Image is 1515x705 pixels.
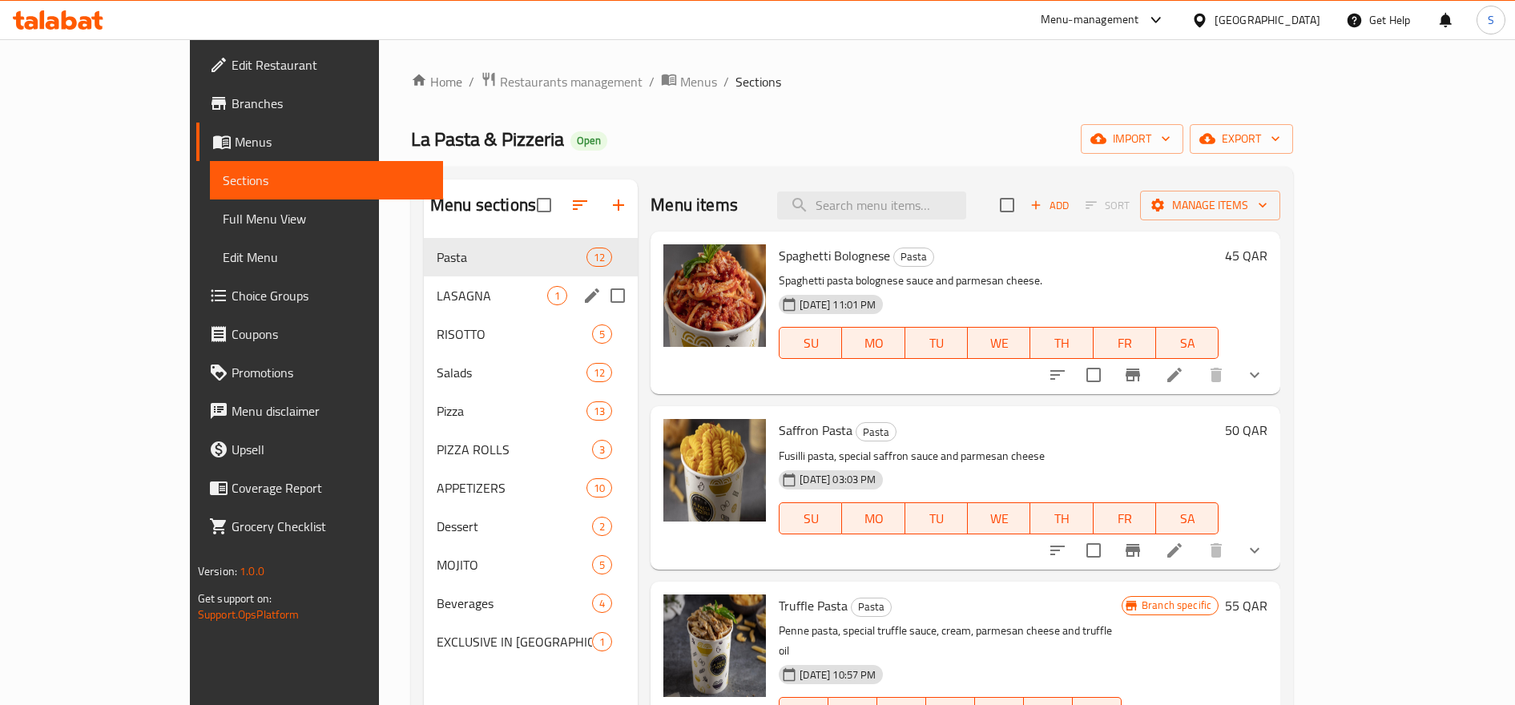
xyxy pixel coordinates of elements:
button: sort-choices [1038,531,1077,570]
button: TH [1030,327,1093,359]
button: import [1081,124,1183,154]
span: Coupons [232,324,430,344]
span: APPETIZERS [437,478,586,498]
a: Edit menu item [1165,365,1184,385]
p: Spaghetti pasta bolognese sauce and parmesan cheese. [779,271,1219,291]
span: Manage items [1153,195,1267,216]
a: Edit menu item [1165,541,1184,560]
a: Full Menu View [210,199,443,238]
span: WE [974,507,1024,530]
div: RISOTTO [437,324,592,344]
span: MOJITO [437,555,592,574]
span: PIZZA ROLLS [437,440,592,459]
div: Beverages [437,594,592,613]
span: import [1094,129,1170,149]
span: Select to update [1077,534,1110,567]
span: export [1203,129,1280,149]
span: 3 [593,442,611,457]
div: MOJITO5 [424,546,638,584]
p: Fusilli pasta, special saffron sauce and parmesan cheese [779,446,1219,466]
span: Pasta [437,248,586,267]
span: Pasta [852,598,891,616]
span: 5 [593,558,611,573]
button: sort-choices [1038,356,1077,394]
div: items [586,478,612,498]
a: Coupons [196,315,443,353]
span: Version: [198,561,237,582]
span: FR [1100,332,1150,355]
div: EXCLUSIVE IN RAMADAN [437,632,592,651]
a: Coverage Report [196,469,443,507]
span: Add item [1024,193,1075,218]
span: TH [1037,332,1086,355]
span: SA [1162,507,1212,530]
button: Branch-specific-item [1114,531,1152,570]
div: items [592,632,612,651]
button: FR [1094,327,1156,359]
span: Promotions [232,363,430,382]
span: [DATE] 10:57 PM [793,667,882,683]
span: Edit Restaurant [232,55,430,75]
span: EXCLUSIVE IN [GEOGRAPHIC_DATA] [437,632,592,651]
a: Menu disclaimer [196,392,443,430]
span: Pizza [437,401,586,421]
span: MO [848,332,898,355]
div: Pasta [893,248,934,267]
nav: Menu sections [424,232,638,667]
div: items [592,324,612,344]
span: Select all sections [527,188,561,222]
span: Menus [680,72,717,91]
span: Get support on: [198,588,272,609]
span: Salads [437,363,586,382]
button: FR [1094,502,1156,534]
div: LASAGNA1edit [424,276,638,315]
a: Grocery Checklist [196,507,443,546]
a: Sections [210,161,443,199]
span: Branch specific [1135,598,1218,613]
button: edit [580,284,604,308]
div: items [592,594,612,613]
span: Sections [735,72,781,91]
span: 10 [587,481,611,496]
div: PIZZA ROLLS3 [424,430,638,469]
button: WE [968,502,1030,534]
div: Salads12 [424,353,638,392]
span: SU [786,332,836,355]
button: show more [1235,531,1274,570]
nav: breadcrumb [411,71,1293,92]
span: Select section [990,188,1024,222]
button: export [1190,124,1293,154]
a: Menus [661,71,717,92]
span: Full Menu View [223,209,430,228]
span: SU [786,507,836,530]
h6: 45 QAR [1225,244,1267,267]
span: Menu disclaimer [232,401,430,421]
span: 2 [593,519,611,534]
span: 12 [587,250,611,265]
span: 13 [587,404,611,419]
h2: Menu items [651,193,738,217]
span: [DATE] 11:01 PM [793,297,882,312]
div: items [586,363,612,382]
span: 1.0.0 [240,561,264,582]
button: SA [1156,502,1219,534]
button: MO [842,502,905,534]
span: Sections [223,171,430,190]
span: 1 [593,634,611,650]
img: Spaghetti Bolognese [663,244,766,347]
button: Manage items [1140,191,1280,220]
div: items [547,286,567,305]
a: Branches [196,84,443,123]
span: La Pasta & Pizzeria [411,121,564,157]
svg: Show Choices [1245,365,1264,385]
div: RISOTTO5 [424,315,638,353]
span: Spaghetti Bolognese [779,244,890,268]
div: EXCLUSIVE IN [GEOGRAPHIC_DATA]1 [424,622,638,661]
h2: Menu sections [430,193,536,217]
a: Choice Groups [196,276,443,315]
button: Add section [599,186,638,224]
button: delete [1197,531,1235,570]
p: Penne pasta, special truffle sauce, cream, parmesan cheese and truffle oil [779,621,1122,661]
